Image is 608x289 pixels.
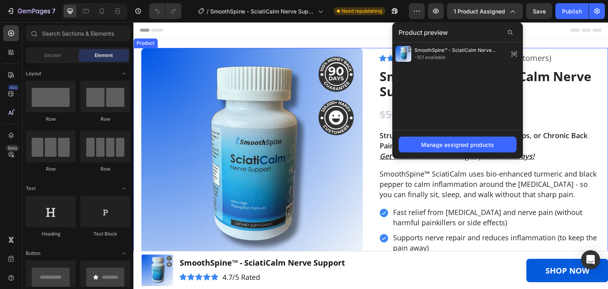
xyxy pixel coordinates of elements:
span: Save [533,8,546,15]
button: Manage assigned products [399,137,517,152]
p: Supports nerve repair and reduces inflammation (to keep the pain away) [260,210,466,231]
div: $59.95 [245,84,279,101]
span: 1 product assigned [454,7,505,15]
p: SmoothSpine™ SciatiCalm uses bio-enhanced turmeric and black pepper to calm inflammation around t... [246,146,466,177]
span: Layout [26,70,41,77]
p: Shop now [412,243,456,254]
button: Publish [555,3,589,19]
div: Publish [562,7,582,15]
button: 7 [3,3,59,19]
span: SmoothSpine - SciatiCalm Nerve Support [210,7,315,15]
div: Heading [26,230,76,238]
span: / [207,7,209,15]
span: Toggle open [118,182,130,195]
p: Fast relief from [MEDICAL_DATA] and nerve pain (without harmful painkillers or side effects) [260,185,466,205]
span: Toggle open [118,247,130,260]
input: Search Sections & Elements [26,25,130,41]
span: Text [26,185,36,192]
div: Manage assigned products [421,141,494,149]
p: (4.7/5 Rated By 21,539+ Customers) [289,30,418,41]
div: Text Block [80,230,130,238]
div: $39.95 [282,84,316,101]
div: Product [2,17,23,25]
span: Element [95,52,113,59]
div: Row [80,165,130,173]
button: 1 product assigned [447,3,523,19]
div: Beta [6,145,19,151]
div: Row [80,116,130,123]
span: Button [26,250,40,257]
span: Need republishing [342,8,382,15]
span: Section [44,52,61,59]
img: preview-img [395,46,411,62]
div: Save [323,86,341,99]
p: 7 [52,6,55,16]
a: Shop now [393,237,475,260]
span: Product preview [399,28,448,37]
span: Toggle open [118,67,130,80]
iframe: Design area [133,22,608,289]
u: Get Natural Relief Starting in Just a Few Days! [246,129,401,139]
span: SmoothSpine™ - SciatiCalm Nerve Support [414,47,505,54]
span: -101 available [414,54,505,61]
div: 33% [341,86,357,98]
div: Undo/Redo [149,3,181,19]
p: Struggling With [MEDICAL_DATA], Achy Hips, or Chronic Back Pain? [246,108,466,129]
div: Row [26,165,76,173]
button: Save [526,3,552,19]
div: Open Intercom Messenger [581,250,600,269]
div: Row [26,116,76,123]
div: 450 [8,84,19,91]
h1: SmoothSpine™ - SciatiCalm Nerve Support [245,46,467,78]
